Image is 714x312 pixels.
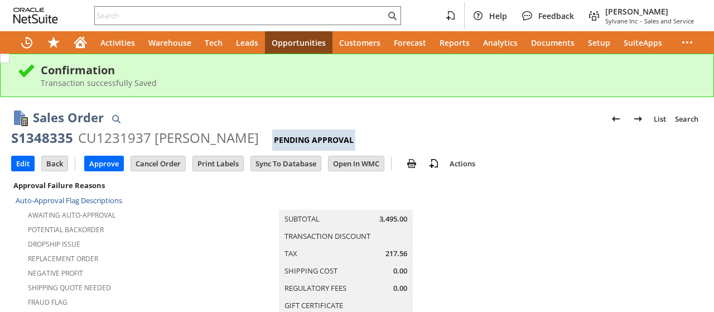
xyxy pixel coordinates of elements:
[394,37,426,48] span: Forecast
[581,31,617,54] a: Setup
[265,31,332,54] a: Opportunities
[11,178,237,193] div: Approval Failure Reasons
[28,210,115,220] a: Awaiting Auto-Approval
[605,17,638,25] span: Sylvane Inc
[427,157,441,170] img: add-record.svg
[476,31,524,54] a: Analytics
[100,37,135,48] span: Activities
[28,254,98,263] a: Replacement Order
[538,11,574,21] span: Feedback
[483,37,518,48] span: Analytics
[649,110,670,128] a: List
[28,283,111,292] a: Shipping Quote Needed
[85,156,123,171] input: Approve
[284,266,337,276] a: Shipping Cost
[193,156,243,171] input: Print Labels
[385,9,399,22] svg: Search
[67,31,94,54] a: Home
[393,283,407,294] span: 0.00
[272,37,326,48] span: Opportunities
[609,112,623,126] img: Previous
[33,108,104,127] h1: Sales Order
[13,8,58,23] svg: logo
[617,31,669,54] a: SuiteApps
[41,78,697,88] div: Transaction successfully Saved
[131,156,185,171] input: Cancel Order
[624,37,662,48] span: SuiteApps
[440,37,470,48] span: Reports
[670,110,703,128] a: Search
[284,283,346,293] a: Regulatory Fees
[339,37,380,48] span: Customers
[16,195,122,205] a: Auto-Approval Flag Descriptions
[445,159,480,169] a: Actions
[94,31,142,54] a: Activities
[198,31,229,54] a: Tech
[379,214,407,224] span: 3,495.00
[284,214,320,224] a: Subtotal
[387,31,433,54] a: Forecast
[588,37,610,48] span: Setup
[631,112,645,126] img: Next
[329,156,384,171] input: Open In WMC
[279,192,413,210] caption: Summary
[40,31,67,54] div: Shortcuts
[47,36,60,49] svg: Shortcuts
[142,31,198,54] a: Warehouse
[284,248,297,258] a: Tax
[20,36,33,49] svg: Recent Records
[489,11,507,21] span: Help
[12,156,34,171] input: Edit
[236,37,258,48] span: Leads
[28,297,67,307] a: Fraud Flag
[272,129,355,151] div: Pending Approval
[28,239,80,249] a: Dropship Issue
[229,31,265,54] a: Leads
[405,157,418,170] img: print.svg
[393,266,407,276] span: 0.00
[28,225,104,234] a: Potential Backorder
[524,31,581,54] a: Documents
[28,268,83,278] a: Negative Profit
[433,31,476,54] a: Reports
[284,231,370,241] a: Transaction Discount
[251,156,321,171] input: Sync To Database
[13,31,40,54] a: Recent Records
[11,129,73,147] div: S1348335
[148,37,191,48] span: Warehouse
[531,37,575,48] span: Documents
[41,63,697,78] div: Confirmation
[109,112,123,126] img: Quick Find
[644,17,694,25] span: Sales and Service
[95,9,385,22] input: Search
[605,6,694,17] span: [PERSON_NAME]
[78,129,259,147] div: CU1231937 [PERSON_NAME]
[74,36,87,49] svg: Home
[674,31,701,54] div: More menus
[640,17,642,25] span: -
[332,31,387,54] a: Customers
[205,37,223,48] span: Tech
[42,156,67,171] input: Back
[284,300,343,310] a: Gift Certificate
[385,248,407,259] span: 217.56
